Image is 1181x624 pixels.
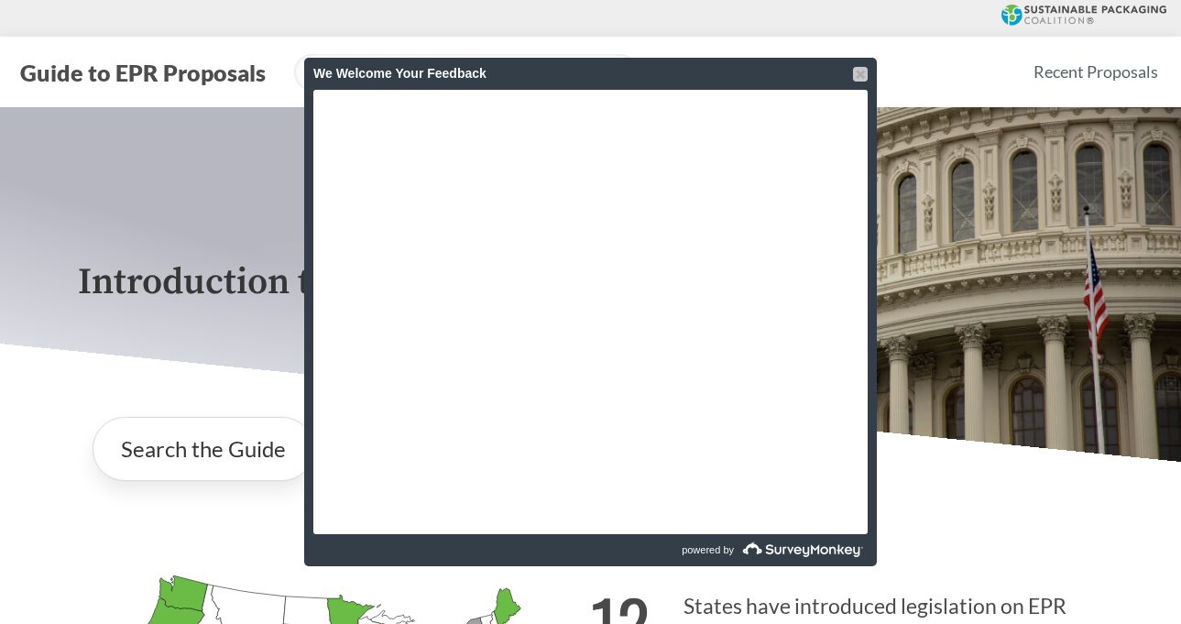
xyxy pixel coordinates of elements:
a: powered by [593,534,868,566]
div: We Welcome Your Feedback [313,58,868,90]
span: powered by [682,534,734,566]
a: Search the Guide [93,417,314,481]
input: Find a proposal [294,54,638,91]
a: Recent Proposals [1025,51,1166,93]
button: Guide to EPR Proposals [15,58,271,87]
p: Introduction to the Guide for EPR Proposals [78,262,1104,303]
